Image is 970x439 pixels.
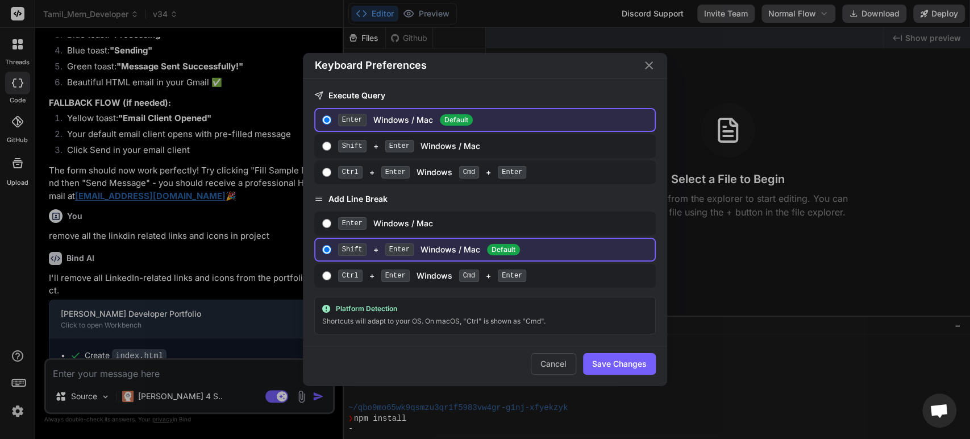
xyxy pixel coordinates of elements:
[642,59,656,72] button: Close
[487,244,520,255] span: Default
[322,271,331,280] input: Ctrl+Enter Windows Cmd+Enter
[381,166,410,179] span: Enter
[498,270,526,282] span: Enter
[314,193,655,205] h3: Add Line Break
[322,219,331,228] input: EnterWindows / Mac
[322,168,331,177] input: Ctrl+Enter Windows Cmd+Enter
[338,114,367,126] span: Enter
[385,243,414,256] span: Enter
[338,140,650,152] div: + Windows / Mac
[338,217,650,230] div: Windows / Mac
[322,304,648,313] div: Platform Detection
[314,90,655,101] h3: Execute Query
[459,166,480,179] span: Cmd
[338,114,650,126] div: Windows / Mac
[338,140,367,152] span: Shift
[498,166,526,179] span: Enter
[322,245,331,254] input: Shift+EnterWindows / MacDefault
[531,353,576,375] button: Cancel
[322,115,331,125] input: EnterWindows / Mac Default
[459,270,480,282] span: Cmd
[338,166,650,179] div: + Windows +
[322,142,331,151] input: Shift+EnterWindows / Mac
[583,353,656,375] button: Save Changes
[338,166,363,179] span: Ctrl
[440,114,473,126] span: Default
[314,57,426,73] h2: Keyboard Preferences
[338,217,367,230] span: Enter
[338,243,367,256] span: Shift
[338,270,650,282] div: + Windows +
[322,316,648,327] div: Shortcuts will adapt to your OS. On macOS, "Ctrl" is shown as "Cmd".
[922,394,956,428] div: Open chat
[381,270,410,282] span: Enter
[338,243,650,256] div: + Windows / Mac
[385,140,414,152] span: Enter
[338,270,363,282] span: Ctrl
